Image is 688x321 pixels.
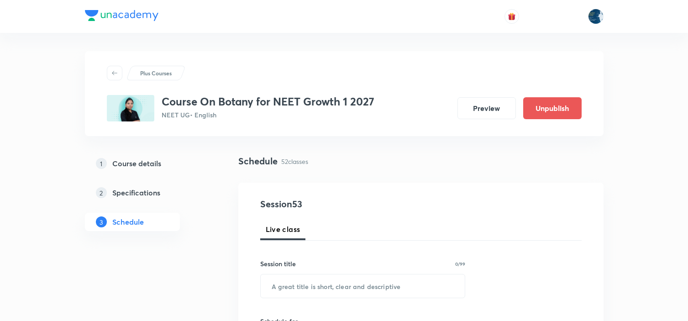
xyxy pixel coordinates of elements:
p: 2 [96,187,107,198]
img: avatar [508,12,516,21]
p: 0/99 [455,262,465,266]
a: Company Logo [85,10,158,23]
img: Lokeshwar Chiluveru [588,9,604,24]
button: Preview [457,97,516,119]
h4: Session 53 [260,197,427,211]
p: NEET UG • English [162,110,374,120]
h5: Course details [112,158,161,169]
p: 1 [96,158,107,169]
button: Unpublish [523,97,582,119]
h5: Schedule [112,216,144,227]
button: avatar [504,9,519,24]
h6: Session title [260,259,296,268]
img: 83DCC3D1-0F62-45A4-827E-8AE014DF9A49_plus.png [107,95,154,121]
span: Live class [266,224,300,235]
input: A great title is short, clear and descriptive [261,274,465,298]
p: Plus Courses [140,69,172,77]
p: 3 [96,216,107,227]
img: Company Logo [85,10,158,21]
h3: Course On Botany for NEET Growth 1 2027 [162,95,374,108]
h4: Schedule [238,154,278,168]
a: 2Specifications [85,184,209,202]
a: 1Course details [85,154,209,173]
h5: Specifications [112,187,160,198]
p: 52 classes [281,157,308,166]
